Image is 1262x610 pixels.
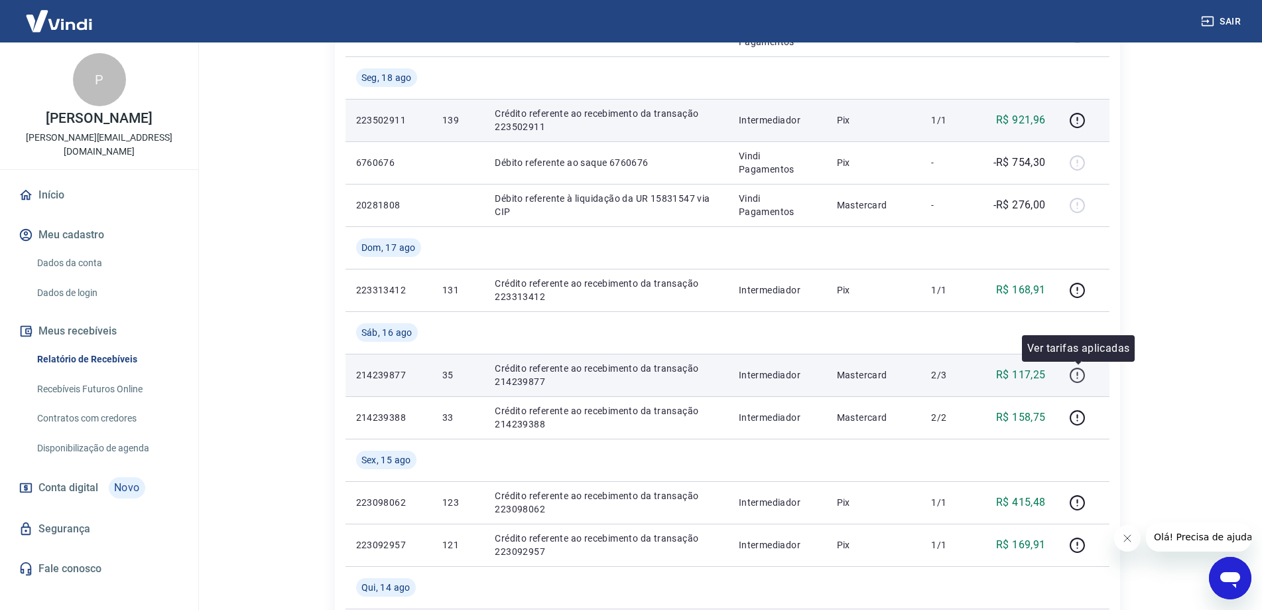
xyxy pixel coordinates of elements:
p: 123 [442,496,473,509]
a: Recebíveis Futuros Online [32,376,182,403]
p: R$ 168,91 [996,282,1046,298]
p: Vindi Pagamentos [739,192,816,218]
p: Pix [837,283,911,297]
p: 2/2 [931,411,970,424]
p: Vindi Pagamentos [739,149,816,176]
p: Intermediador [739,114,816,127]
p: 20281808 [356,198,421,212]
p: Crédito referente ao recebimento da transação 223502911 [495,107,717,133]
p: Mastercard [837,368,911,382]
p: - [931,198,970,212]
iframe: Fechar mensagem [1114,525,1141,552]
p: R$ 117,25 [996,367,1046,383]
p: 35 [442,368,473,382]
a: Disponibilização de agenda [32,435,182,462]
p: 223098062 [356,496,421,509]
a: Conta digitalNovo [16,472,182,504]
p: R$ 158,75 [996,410,1046,425]
span: Conta digital [38,479,98,497]
span: Olá! Precisa de ajuda? [8,9,111,20]
p: Crédito referente ao recebimento da transação 223313412 [495,277,717,303]
p: Débito referente ao saque 6760676 [495,156,717,169]
p: Ver tarifas aplicadas [1027,341,1129,356]
a: Segurança [16,514,182,544]
p: 214239388 [356,411,421,424]
p: Intermediador [739,368,816,382]
p: 223092957 [356,538,421,552]
img: Vindi [16,1,102,41]
button: Sair [1198,9,1246,34]
div: P [73,53,126,106]
p: - [931,156,970,169]
a: Fale conosco [16,554,182,583]
p: 2/3 [931,368,970,382]
p: Mastercard [837,198,911,212]
p: Pix [837,496,911,509]
p: Pix [837,538,911,552]
a: Início [16,181,182,210]
p: 121 [442,538,473,552]
p: -R$ 276,00 [993,197,1046,213]
span: Sex, 15 ago [361,453,411,467]
p: Pix [837,156,911,169]
p: 139 [442,114,473,127]
p: 223502911 [356,114,421,127]
p: R$ 921,96 [996,112,1046,128]
p: Crédito referente ao recebimento da transação 223098062 [495,489,717,516]
iframe: Botão para abrir a janela de mensagens [1209,557,1251,599]
p: [PERSON_NAME][EMAIL_ADDRESS][DOMAIN_NAME] [11,131,188,159]
p: Intermediador [739,538,816,552]
p: 223313412 [356,283,421,297]
p: -R$ 754,30 [993,155,1046,171]
span: Novo [109,477,145,498]
a: Dados de login [32,279,182,307]
button: Meus recebíveis [16,317,182,346]
p: Débito referente à liquidação da UR 15831547 via CIP [495,192,717,218]
p: Intermediador [739,496,816,509]
span: Dom, 17 ago [361,241,416,254]
p: 131 [442,283,473,297]
p: 1/1 [931,538,970,552]
button: Meu cadastro [16,220,182,250]
p: [PERSON_NAME] [46,112,152,125]
p: Intermediador [739,411,816,424]
a: Dados da conta [32,250,182,277]
p: Intermediador [739,283,816,297]
p: Mastercard [837,411,911,424]
p: R$ 169,91 [996,537,1046,553]
p: 1/1 [931,496,970,509]
p: Pix [837,114,911,127]
span: Sáb, 16 ago [361,326,412,339]
iframe: Mensagem da empresa [1146,522,1251,552]
p: 1/1 [931,114,970,127]
p: R$ 415,48 [996,495,1046,510]
p: 33 [442,411,473,424]
p: 1/1 [931,283,970,297]
span: Seg, 18 ago [361,71,412,84]
a: Relatório de Recebíveis [32,346,182,373]
a: Contratos com credores [32,405,182,432]
p: 6760676 [356,156,421,169]
span: Qui, 14 ago [361,581,410,594]
p: Crédito referente ao recebimento da transação 214239877 [495,362,717,388]
p: Crédito referente ao recebimento da transação 223092957 [495,532,717,558]
p: 214239877 [356,368,421,382]
p: Crédito referente ao recebimento da transação 214239388 [495,404,717,431]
